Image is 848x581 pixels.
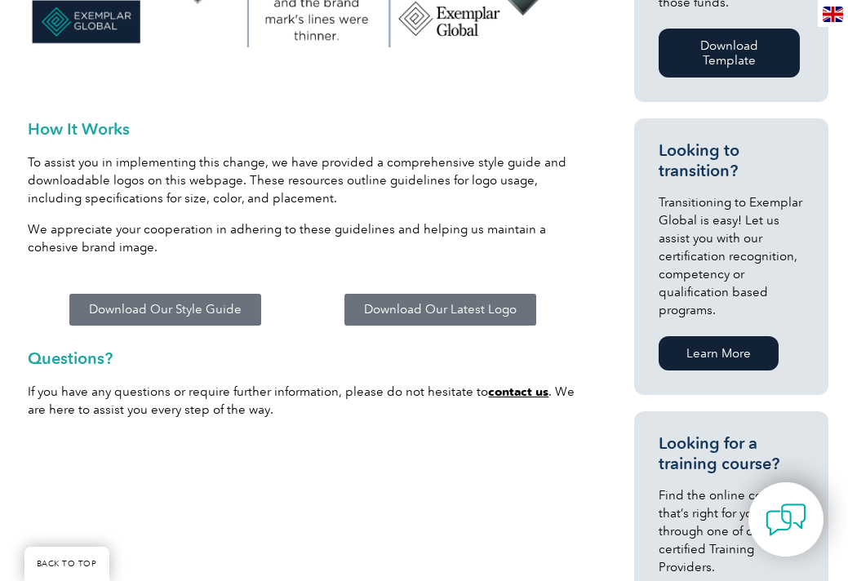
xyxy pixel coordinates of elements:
h3: How It Works [29,121,578,137]
p: Find the online course that’s right for you through one of our many certified Training Providers. [659,486,804,576]
p: To assist you in implementing this change, we have provided a comprehensive style guide and downl... [29,153,578,207]
a: Download Our Style Guide [69,294,261,326]
span: Download Our Latest Logo [364,304,517,316]
a: contact us [489,384,549,399]
a: Download Template [659,29,800,78]
img: en [823,7,843,22]
p: Transitioning to Exemplar Global is easy! Let us assist you with our certification recognition, c... [659,193,804,319]
p: If you have any questions or require further information, please do not hesitate to . We are here... [29,383,578,419]
p: We appreciate your cooperation in adhering to these guidelines and helping us maintain a cohesive... [29,220,578,256]
h3: Questions? [29,350,578,366]
span: Download Our Style Guide [89,304,242,316]
img: contact-chat.png [766,499,806,540]
h3: Looking to transition? [659,140,804,181]
a: BACK TO TOP [24,547,109,581]
a: Download Our Latest Logo [344,294,536,326]
h3: Looking for a training course? [659,433,804,474]
a: Learn More [659,336,779,370]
